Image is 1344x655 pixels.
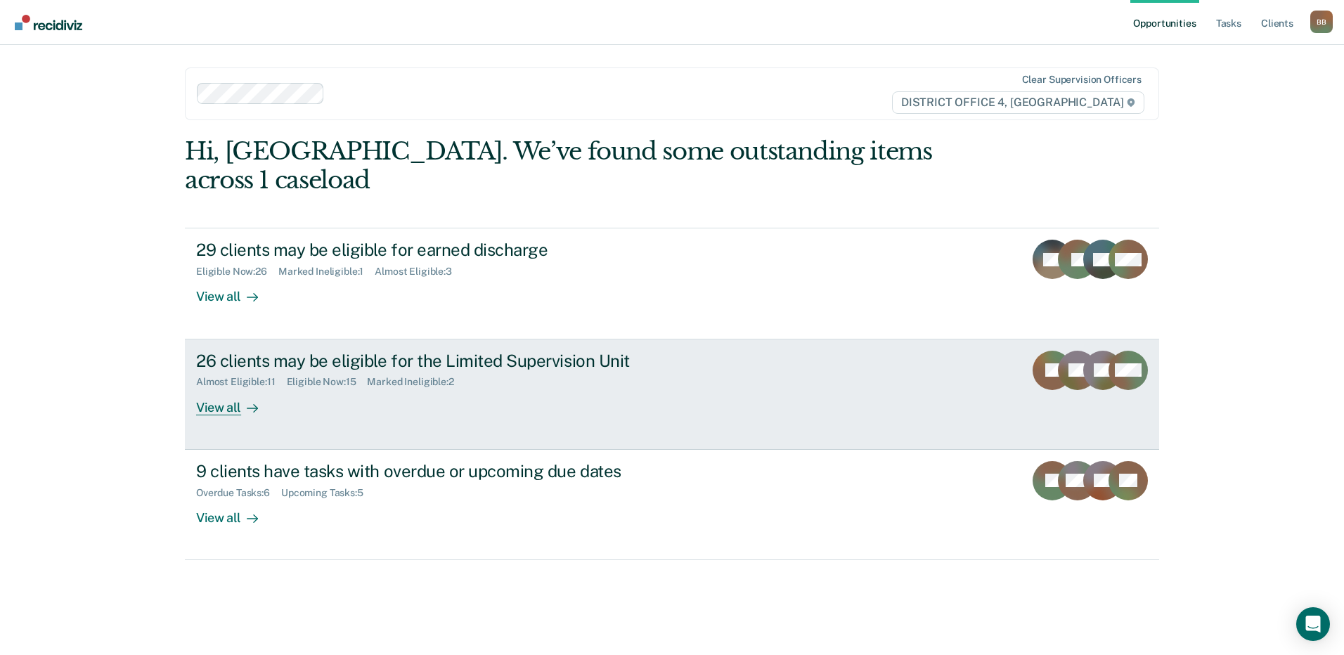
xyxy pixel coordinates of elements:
[196,487,281,499] div: Overdue Tasks : 6
[196,461,690,481] div: 9 clients have tasks with overdue or upcoming due dates
[196,278,275,305] div: View all
[1296,607,1330,641] div: Open Intercom Messenger
[367,376,465,388] div: Marked Ineligible : 2
[1310,11,1333,33] div: B B
[185,228,1159,339] a: 29 clients may be eligible for earned dischargeEligible Now:26Marked Ineligible:1Almost Eligible:...
[1022,74,1142,86] div: Clear supervision officers
[196,388,275,415] div: View all
[15,15,82,30] img: Recidiviz
[375,266,463,278] div: Almost Eligible : 3
[196,376,287,388] div: Almost Eligible : 11
[281,487,375,499] div: Upcoming Tasks : 5
[185,450,1159,560] a: 9 clients have tasks with overdue or upcoming due datesOverdue Tasks:6Upcoming Tasks:5View all
[196,266,278,278] div: Eligible Now : 26
[196,240,690,260] div: 29 clients may be eligible for earned discharge
[1310,11,1333,33] button: Profile dropdown button
[287,376,368,388] div: Eligible Now : 15
[185,339,1159,450] a: 26 clients may be eligible for the Limited Supervision UnitAlmost Eligible:11Eligible Now:15Marke...
[196,498,275,526] div: View all
[278,266,375,278] div: Marked Ineligible : 1
[892,91,1144,114] span: DISTRICT OFFICE 4, [GEOGRAPHIC_DATA]
[196,351,690,371] div: 26 clients may be eligible for the Limited Supervision Unit
[185,137,964,195] div: Hi, [GEOGRAPHIC_DATA]. We’ve found some outstanding items across 1 caseload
